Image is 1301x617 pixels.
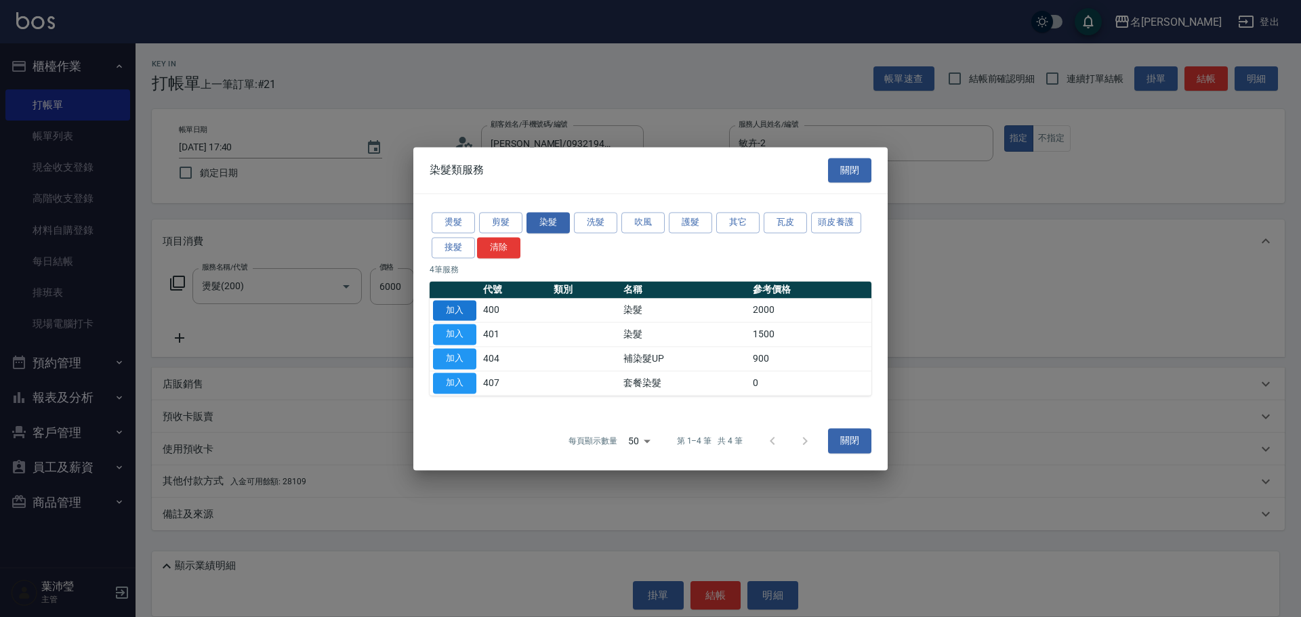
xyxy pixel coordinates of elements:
td: 400 [480,298,550,322]
td: 404 [480,347,550,371]
button: 加入 [433,300,476,321]
button: 剪髮 [479,212,522,233]
td: 補染髮UP [620,347,749,371]
button: 洗髮 [574,212,617,233]
button: 頭皮養護 [811,212,861,233]
button: 吹風 [621,212,665,233]
td: 2000 [749,298,871,322]
td: 染髮 [620,322,749,347]
p: 4 筆服務 [430,263,871,276]
td: 900 [749,347,871,371]
td: 0 [749,371,871,396]
th: 類別 [550,281,621,299]
button: 清除 [477,237,520,258]
button: 加入 [433,373,476,393]
th: 代號 [480,281,550,299]
td: 套餐染髮 [620,371,749,396]
div: 50 [623,423,655,459]
button: 加入 [433,348,476,369]
button: 瓦皮 [764,212,807,233]
button: 護髮 [669,212,712,233]
p: 第 1–4 筆 共 4 筆 [677,435,743,447]
td: 407 [480,371,550,396]
th: 名稱 [620,281,749,299]
th: 參考價格 [749,281,871,299]
button: 其它 [716,212,760,233]
td: 401 [480,322,550,347]
td: 1500 [749,322,871,347]
span: 染髮類服務 [430,163,484,177]
button: 接髮 [432,237,475,258]
td: 染髮 [620,298,749,322]
button: 加入 [433,324,476,345]
button: 燙髮 [432,212,475,233]
p: 每頁顯示數量 [569,435,617,447]
button: 關閉 [828,158,871,183]
button: 關閉 [828,429,871,454]
button: 染髮 [526,212,570,233]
